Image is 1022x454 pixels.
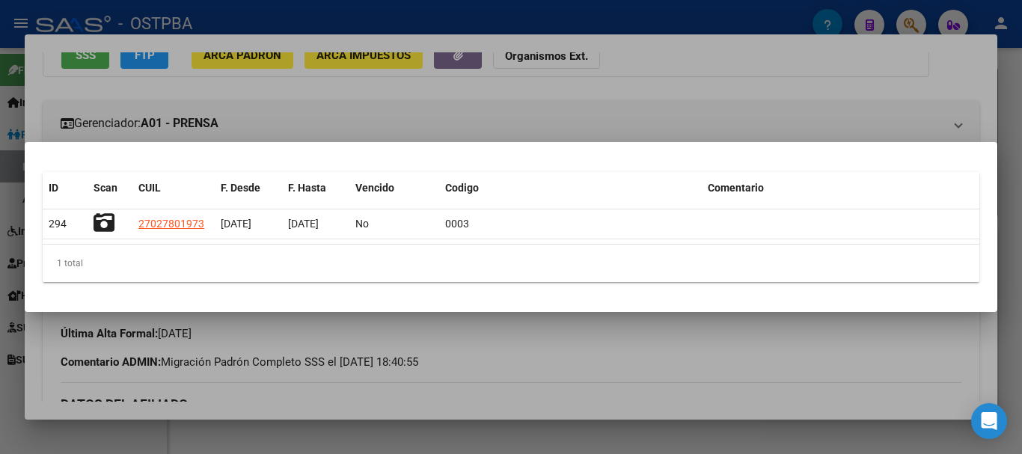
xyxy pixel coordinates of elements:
span: No [355,218,369,230]
datatable-header-cell: Comentario [702,172,979,204]
div: 1 total [43,245,979,282]
span: F. Hasta [288,182,326,194]
datatable-header-cell: CUIL [132,172,215,204]
div: Open Intercom Messenger [971,403,1007,439]
span: ID [49,182,58,194]
datatable-header-cell: F. Desde [215,172,282,204]
span: Vencido [355,182,394,194]
span: CUIL [138,182,161,194]
span: [DATE] [288,218,319,230]
datatable-header-cell: Vencido [349,172,439,204]
span: F. Desde [221,182,260,194]
datatable-header-cell: Codigo [439,172,702,204]
span: Comentario [708,182,764,194]
span: Scan [94,182,117,194]
datatable-header-cell: Scan [88,172,132,204]
span: 294 [49,218,67,230]
span: Codigo [445,182,479,194]
span: 0003 [445,218,469,230]
datatable-header-cell: F. Hasta [282,172,349,204]
span: 27027801973 [138,218,204,230]
span: [DATE] [221,218,251,230]
datatable-header-cell: ID [43,172,88,204]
